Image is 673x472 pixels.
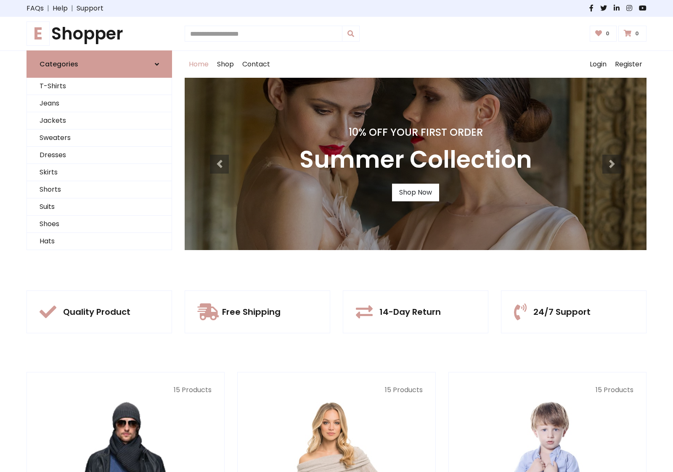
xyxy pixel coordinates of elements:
a: Sweaters [27,129,172,147]
a: Categories [26,50,172,78]
a: EShopper [26,24,172,44]
span: | [68,3,77,13]
span: E [26,21,50,46]
p: 15 Products [461,385,633,395]
span: 0 [633,30,641,37]
a: 0 [618,26,647,42]
a: Dresses [27,147,172,164]
a: FAQs [26,3,44,13]
a: Jeans [27,95,172,112]
h6: Categories [40,60,78,68]
a: Shop Now [392,184,439,201]
p: 15 Products [250,385,422,395]
a: T-Shirts [27,78,172,95]
a: Shoes [27,216,172,233]
a: Jackets [27,112,172,129]
h5: Free Shipping [222,307,281,317]
a: Shorts [27,181,172,198]
a: Hats [27,233,172,250]
h3: Summer Collection [299,145,532,174]
h5: 14-Day Return [379,307,441,317]
a: Suits [27,198,172,216]
a: Shop [213,51,238,78]
a: Register [611,51,647,78]
p: 15 Products [40,385,212,395]
a: Login [586,51,611,78]
span: | [44,3,53,13]
a: Home [185,51,213,78]
h1: Shopper [26,24,172,44]
a: Support [77,3,103,13]
a: 0 [590,26,617,42]
span: 0 [604,30,612,37]
h5: 24/7 Support [533,307,591,317]
a: Help [53,3,68,13]
a: Skirts [27,164,172,181]
h4: 10% Off Your First Order [299,127,532,139]
h5: Quality Product [63,307,130,317]
a: Contact [238,51,274,78]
